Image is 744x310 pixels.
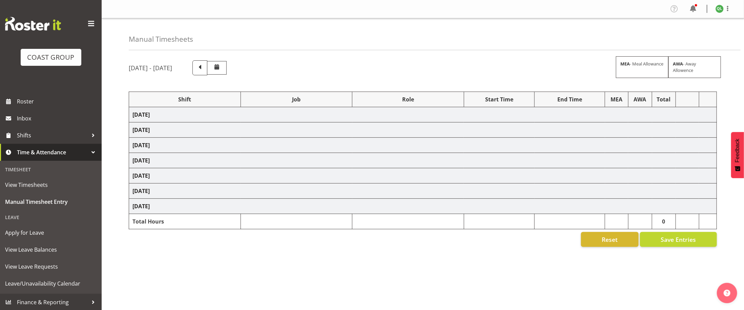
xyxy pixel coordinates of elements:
span: Inbox [17,113,98,123]
div: Timesheet [2,162,100,176]
span: Apply for Leave [5,228,97,238]
a: View Leave Requests [2,258,100,275]
span: Leave/Unavailability Calendar [5,278,97,289]
td: [DATE] [129,199,717,214]
a: View Timesheets [2,176,100,193]
a: Apply for Leave [2,224,100,241]
span: Manual Timesheet Entry [5,197,97,207]
div: Leave [2,210,100,224]
h5: [DATE] - [DATE] [129,64,172,72]
a: Leave/Unavailability Calendar [2,275,100,292]
a: Manual Timesheet Entry [2,193,100,210]
span: Feedback [735,139,741,162]
span: View Leave Balances [5,245,97,255]
span: Save Entries [661,235,696,244]
div: COAST GROUP [27,52,75,62]
strong: AWA [673,61,683,67]
td: [DATE] [129,183,717,199]
td: 0 [652,214,676,229]
div: Job [244,95,349,103]
div: - Meal Allowance [616,56,668,78]
td: [DATE] [129,122,717,138]
div: Start Time [468,95,531,103]
div: End Time [538,95,601,103]
button: Save Entries [640,232,717,247]
div: Total [656,95,672,103]
span: Reset [602,235,618,244]
strong: MEA [620,61,630,67]
span: Shifts [17,130,88,140]
button: Reset [581,232,639,247]
button: Feedback - Show survey [731,132,744,178]
td: [DATE] [129,138,717,153]
td: Total Hours [129,214,241,229]
img: quintin-leoata11280.jpg [716,5,724,13]
span: Time & Attendance [17,147,88,157]
div: Role [356,95,460,103]
img: Rosterit website logo [5,17,61,31]
div: AWA [632,95,649,103]
div: Shift [132,95,237,103]
div: MEA [608,95,624,103]
span: Roster [17,96,98,106]
h4: Manual Timesheets [129,35,193,43]
span: View Leave Requests [5,261,97,272]
td: [DATE] [129,168,717,183]
span: View Timesheets [5,180,97,190]
div: - Away Allowence [668,56,721,78]
a: View Leave Balances [2,241,100,258]
span: Finance & Reporting [17,297,88,307]
img: help-xxl-2.png [724,290,730,296]
td: [DATE] [129,153,717,168]
td: [DATE] [129,107,717,122]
